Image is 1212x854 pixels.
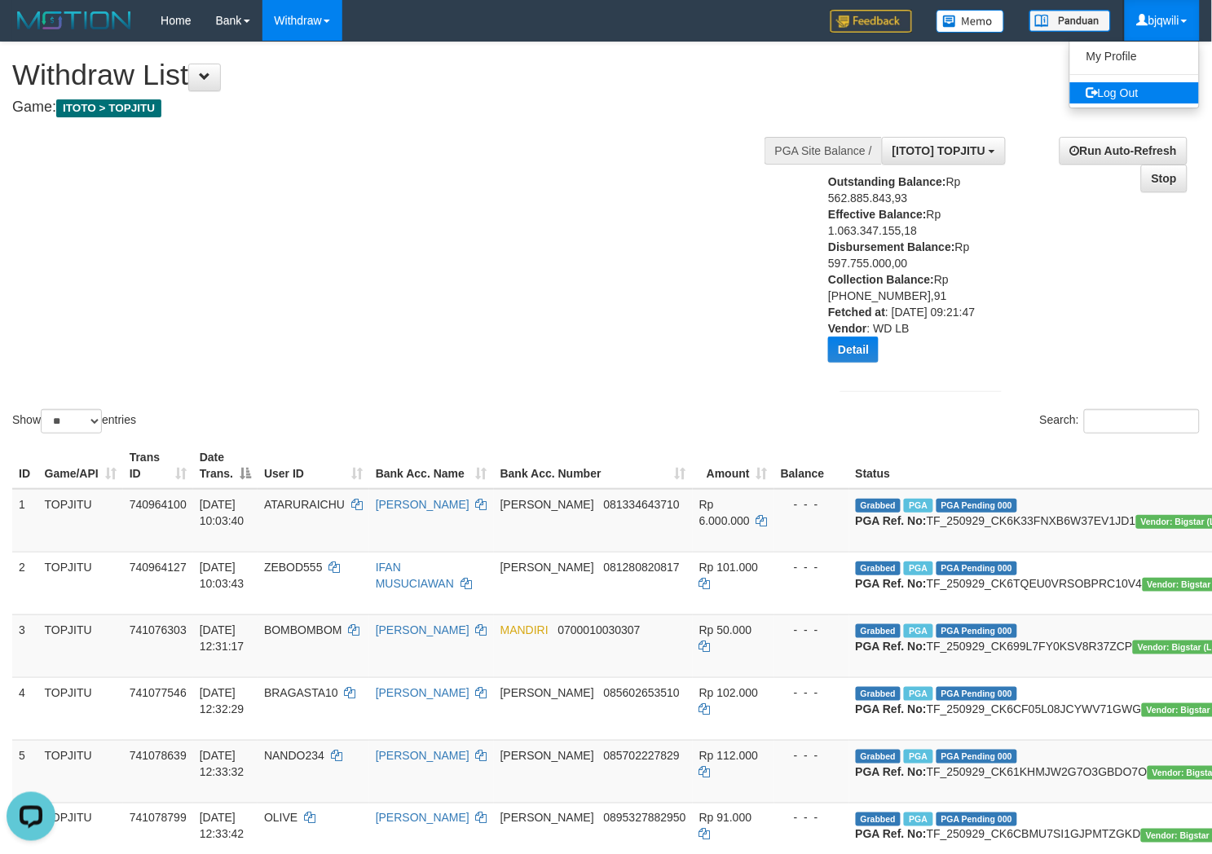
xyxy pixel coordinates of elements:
[38,740,123,803] td: TOPJITU
[12,740,38,803] td: 5
[369,442,494,489] th: Bank Acc. Name: activate to sort column ascending
[376,812,469,825] a: [PERSON_NAME]
[904,812,932,826] span: Marked by bjqdanil
[200,749,245,778] span: [DATE] 12:33:32
[500,686,594,699] span: [PERSON_NAME]
[937,812,1018,826] span: PGA Pending
[376,749,469,762] a: [PERSON_NAME]
[264,623,342,636] span: BOMBOMBOM
[856,624,901,638] span: Grabbed
[130,561,187,574] span: 740964127
[604,561,680,574] span: Copy 081280820817 to clipboard
[937,750,1018,764] span: PGA Pending
[937,561,1018,575] span: PGA Pending
[828,322,866,335] b: Vendor
[828,337,879,363] button: Detail
[200,812,245,841] span: [DATE] 12:33:42
[200,623,245,653] span: [DATE] 12:31:17
[781,685,843,701] div: - - -
[494,442,693,489] th: Bank Acc. Number: activate to sort column ascending
[892,144,985,157] span: [ITOTO] TOPJITU
[500,623,549,636] span: MANDIRI
[376,561,454,590] a: IFAN MUSUCIAWAN
[200,686,245,715] span: [DATE] 12:32:29
[699,686,758,699] span: Rp 102.000
[781,496,843,513] div: - - -
[774,442,849,489] th: Balance
[828,208,927,221] b: Effective Balance:
[904,561,932,575] span: Marked by bjqwili
[604,812,686,825] span: Copy 0895327882950 to clipboard
[12,442,38,489] th: ID
[937,624,1018,638] span: PGA Pending
[1070,46,1199,67] a: My Profile
[856,687,901,701] span: Grabbed
[904,499,932,513] span: Marked by bjqwili
[130,686,187,699] span: 741077546
[500,812,594,825] span: [PERSON_NAME]
[604,749,680,762] span: Copy 085702227829 to clipboard
[856,812,901,826] span: Grabbed
[500,749,594,762] span: [PERSON_NAME]
[882,137,1006,165] button: [ITOTO] TOPJITU
[12,552,38,614] td: 2
[856,640,927,653] b: PGA Ref. No:
[258,442,369,489] th: User ID: activate to sort column ascending
[200,498,245,527] span: [DATE] 10:03:40
[38,677,123,740] td: TOPJITU
[904,687,932,701] span: Marked by bjqdanil
[558,623,641,636] span: Copy 0700010030307 to clipboard
[12,614,38,677] td: 3
[38,614,123,677] td: TOPJITU
[12,59,791,91] h1: Withdraw List
[828,174,983,375] div: Rp 562.885.843,93 Rp 1.063.347.155,18 Rp 597.755.000,00 Rp [PHONE_NUMBER],91 : [DATE] 09:21:47 : ...
[604,498,680,511] span: Copy 081334643710 to clipboard
[699,812,752,825] span: Rp 91.000
[264,686,338,699] span: BRAGASTA10
[12,8,136,33] img: MOTION_logo.png
[699,623,752,636] span: Rp 50.000
[123,442,193,489] th: Trans ID: activate to sort column ascending
[1040,409,1200,434] label: Search:
[264,498,345,511] span: ATARURAICHU
[1070,82,1199,103] a: Log Out
[500,498,594,511] span: [PERSON_NAME]
[1029,10,1111,32] img: panduan.png
[765,137,882,165] div: PGA Site Balance /
[56,99,161,117] span: ITOTO > TOPJITU
[38,442,123,489] th: Game/API: activate to sort column ascending
[699,561,758,574] span: Rp 101.000
[904,750,932,764] span: Marked by bjqdanil
[828,273,934,286] b: Collection Balance:
[130,812,187,825] span: 741078799
[828,175,946,188] b: Outstanding Balance:
[376,498,469,511] a: [PERSON_NAME]
[937,687,1018,701] span: PGA Pending
[699,498,750,527] span: Rp 6.000.000
[856,828,927,841] b: PGA Ref. No:
[1060,137,1188,165] a: Run Auto-Refresh
[130,623,187,636] span: 741076303
[12,409,136,434] label: Show entries
[831,10,912,33] img: Feedback.jpg
[12,677,38,740] td: 4
[1141,165,1188,192] a: Stop
[856,765,927,778] b: PGA Ref. No:
[12,99,791,116] h4: Game:
[856,577,927,590] b: PGA Ref. No:
[41,409,102,434] select: Showentries
[264,812,297,825] span: OLIVE
[12,489,38,552] td: 1
[828,240,955,253] b: Disbursement Balance:
[856,750,901,764] span: Grabbed
[130,498,187,511] span: 740964100
[856,514,927,527] b: PGA Ref. No:
[828,306,885,319] b: Fetched at
[193,442,258,489] th: Date Trans.: activate to sort column descending
[376,623,469,636] a: [PERSON_NAME]
[376,686,469,699] a: [PERSON_NAME]
[781,810,843,826] div: - - -
[856,702,927,715] b: PGA Ref. No:
[781,622,843,638] div: - - -
[937,499,1018,513] span: PGA Pending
